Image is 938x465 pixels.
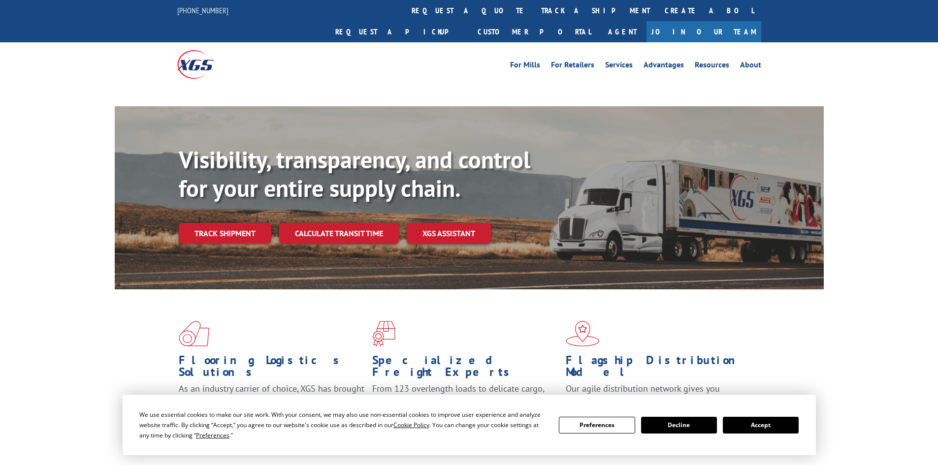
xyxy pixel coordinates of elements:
a: Track shipment [179,223,271,244]
img: xgs-icon-total-supply-chain-intelligence-red [179,321,209,346]
a: Advantages [644,61,684,72]
h1: Flagship Distribution Model [566,354,752,383]
span: Preferences [196,431,229,439]
h1: Flooring Logistics Solutions [179,354,365,383]
div: Cookie Consent Prompt [123,395,816,455]
h1: Specialized Freight Experts [372,354,558,383]
a: Resources [695,61,729,72]
a: Customer Portal [470,21,598,42]
button: Decline [641,417,717,434]
span: Our agile distribution network gives you nationwide inventory management on demand. [566,383,747,406]
img: xgs-icon-focused-on-flooring-red [372,321,395,346]
a: Request a pickup [328,21,470,42]
a: About [740,61,761,72]
a: For Mills [510,61,540,72]
div: We use essential cookies to make our site work. With your consent, we may also use non-essential ... [139,409,547,440]
a: Calculate transit time [279,223,399,244]
button: Accept [723,417,799,434]
button: Preferences [559,417,635,434]
b: Visibility, transparency, and control for your entire supply chain. [179,144,530,203]
img: xgs-icon-flagship-distribution-model-red [566,321,600,346]
span: Cookie Policy [393,421,429,429]
a: Agent [598,21,647,42]
a: Join Our Team [647,21,761,42]
a: Services [605,61,633,72]
span: As an industry carrier of choice, XGS has brought innovation and dedication to flooring logistics... [179,383,364,418]
p: From 123 overlength loads to delicate cargo, our experienced staff knows the best way to move you... [372,383,558,427]
a: XGS ASSISTANT [407,223,491,244]
a: For Retailers [551,61,594,72]
a: [PHONE_NUMBER] [177,5,228,15]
